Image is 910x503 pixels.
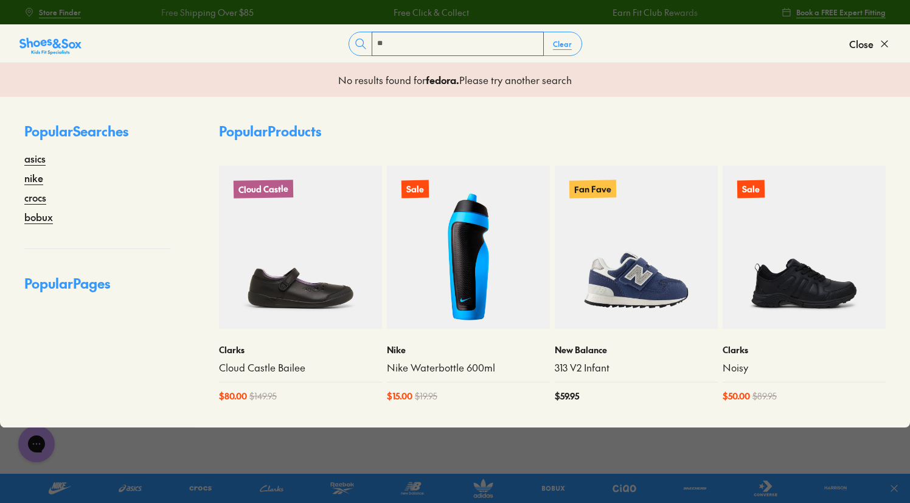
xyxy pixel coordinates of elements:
p: Clarks [723,343,886,356]
a: Book a FREE Expert Fitting [782,1,886,23]
p: Clarks [219,343,382,356]
p: No results found for Please try another search [338,72,572,87]
a: bobux [24,209,53,224]
p: Popular Pages [24,273,170,303]
a: asics [24,151,46,166]
p: Fan Fave [569,180,616,198]
a: Free Click & Collect [394,6,469,19]
a: crocs [24,190,46,205]
button: Close [849,30,891,57]
span: $ 50.00 [723,390,750,403]
a: nike [24,171,43,185]
button: Clear [543,33,582,55]
a: Free Shipping Over $85 [161,6,254,19]
p: Cloud Castle [234,180,293,199]
p: New Balance [555,343,718,356]
span: Store Finder [39,7,81,18]
span: $ 15.00 [387,390,412,403]
a: Earn Fit Club Rewards [613,6,698,19]
a: Sale [723,166,886,329]
span: Close [849,37,874,51]
p: Nike [387,343,550,356]
a: Cloud Castle [219,166,382,329]
a: 313 V2 Infant [555,361,718,375]
p: Sale [737,180,765,199]
span: $ 149.95 [249,390,277,403]
a: Store Finder [24,1,81,23]
a: Nike Waterbottle 600ml [387,361,550,375]
a: Noisy [723,361,886,375]
p: Sale [401,180,429,199]
a: Cloud Castle Bailee [219,361,382,375]
img: SNS_Logo_Responsive.svg [19,37,82,56]
span: Book a FREE Expert Fitting [796,7,886,18]
a: Shoes &amp; Sox [19,34,82,54]
a: Sale [387,166,550,329]
span: $ 59.95 [555,390,579,403]
iframe: Gorgias live chat messenger [12,421,61,466]
a: Fan Fave [555,166,718,329]
span: $ 19.95 [415,390,437,403]
p: Popular Products [219,121,321,141]
b: fedora . [426,73,459,86]
span: $ 89.95 [752,390,777,403]
p: Popular Searches [24,121,170,151]
span: $ 80.00 [219,390,247,403]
